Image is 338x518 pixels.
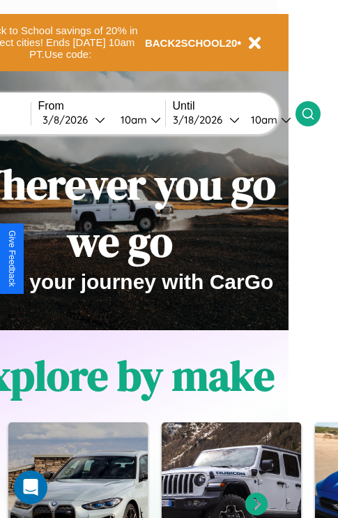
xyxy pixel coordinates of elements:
div: 3 / 18 / 2026 [173,113,229,126]
button: 3/8/2026 [38,112,109,127]
div: 10am [244,113,281,126]
button: 10am [109,112,165,127]
button: 10am [240,112,295,127]
b: BACK2SCHOOL20 [145,37,238,49]
div: Open Intercom Messenger [14,471,47,504]
div: 10am [114,113,151,126]
div: Give Feedback [7,230,17,287]
label: Until [173,100,295,112]
div: 3 / 8 / 2026 [43,113,95,126]
label: From [38,100,165,112]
